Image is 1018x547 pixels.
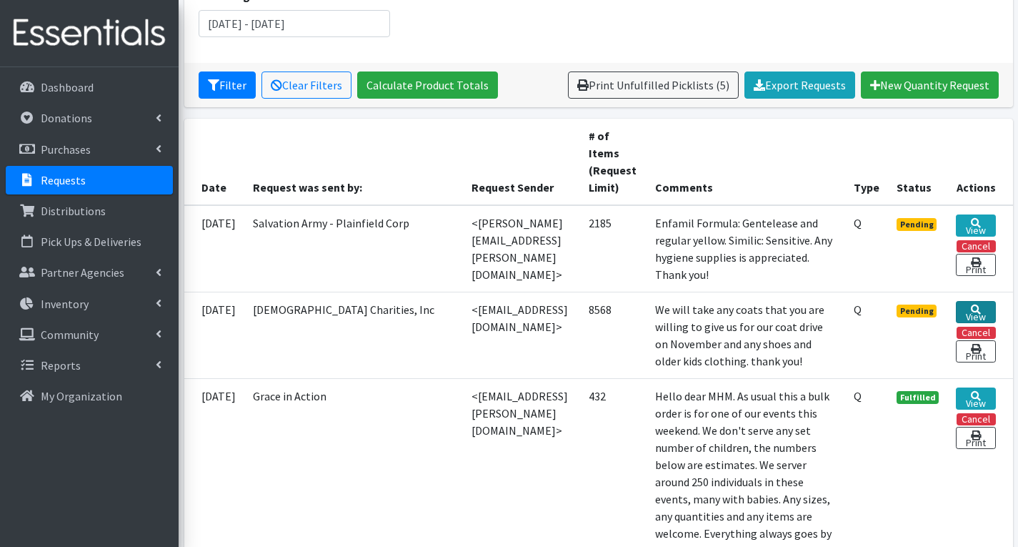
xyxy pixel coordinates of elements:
button: Cancel [957,327,996,339]
span: Fulfilled [897,391,939,404]
td: We will take any coats that you are willing to give us for our coat drive on November and any sho... [647,292,845,378]
abbr: Quantity [854,389,862,403]
td: 2185 [580,205,647,292]
button: Cancel [957,240,996,252]
span: Pending [897,305,937,317]
a: Purchases [6,135,173,164]
a: Clear Filters [261,72,351,99]
a: View [956,301,995,323]
td: <[PERSON_NAME][EMAIL_ADDRESS][PERSON_NAME][DOMAIN_NAME]> [463,205,581,292]
td: [DEMOGRAPHIC_DATA] Charities, Inc [244,292,463,378]
a: Dashboard [6,73,173,102]
a: Print Unfulfilled Picklists (5) [568,72,739,99]
a: Reports [6,351,173,380]
input: January 1, 2011 - December 31, 2011 [199,10,391,37]
td: [DATE] [184,292,244,378]
th: Status [888,119,948,205]
a: Calculate Product Totals [357,72,498,99]
th: Actions [947,119,1012,205]
p: Distributions [41,204,106,218]
td: <[EMAIL_ADDRESS][DOMAIN_NAME]> [463,292,581,378]
a: Print [956,340,995,363]
abbr: Quantity [854,216,862,230]
a: Inventory [6,290,173,318]
a: View [956,215,995,237]
th: Request was sent by: [244,119,463,205]
a: Requests [6,166,173,194]
a: Community [6,320,173,349]
a: Donations [6,104,173,132]
th: # of Items (Request Limit) [580,119,647,205]
p: Donations [41,111,92,125]
a: Export Requests [744,72,855,99]
a: Print [956,427,995,449]
a: Distributions [6,197,173,225]
a: Pick Ups & Deliveries [6,227,173,256]
p: My Organization [41,389,122,403]
a: Print [956,254,995,276]
th: Request Sender [463,119,581,205]
td: Enfamil Formula: Gentelease and regular yellow. Similic: Sensitive. Any hygiene supplies is appre... [647,205,845,292]
p: Pick Ups & Deliveries [41,235,141,249]
a: View [956,388,995,410]
abbr: Quantity [854,302,862,317]
span: Pending [897,218,937,231]
p: Reports [41,358,81,373]
a: New Quantity Request [861,72,999,99]
td: Salvation Army - Plainfield Corp [244,205,463,292]
p: Inventory [41,297,89,311]
th: Comments [647,119,845,205]
img: HumanEssentials [6,9,173,57]
th: Date [184,119,244,205]
p: Partner Agencies [41,265,124,280]
td: 8568 [580,292,647,378]
p: Community [41,327,99,342]
p: Dashboard [41,80,94,94]
button: Filter [199,72,256,99]
th: Type [845,119,888,205]
a: Partner Agencies [6,258,173,287]
p: Requests [41,173,86,187]
p: Purchases [41,142,91,157]
button: Cancel [957,413,996,425]
td: [DATE] [184,205,244,292]
a: My Organization [6,382,173,410]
